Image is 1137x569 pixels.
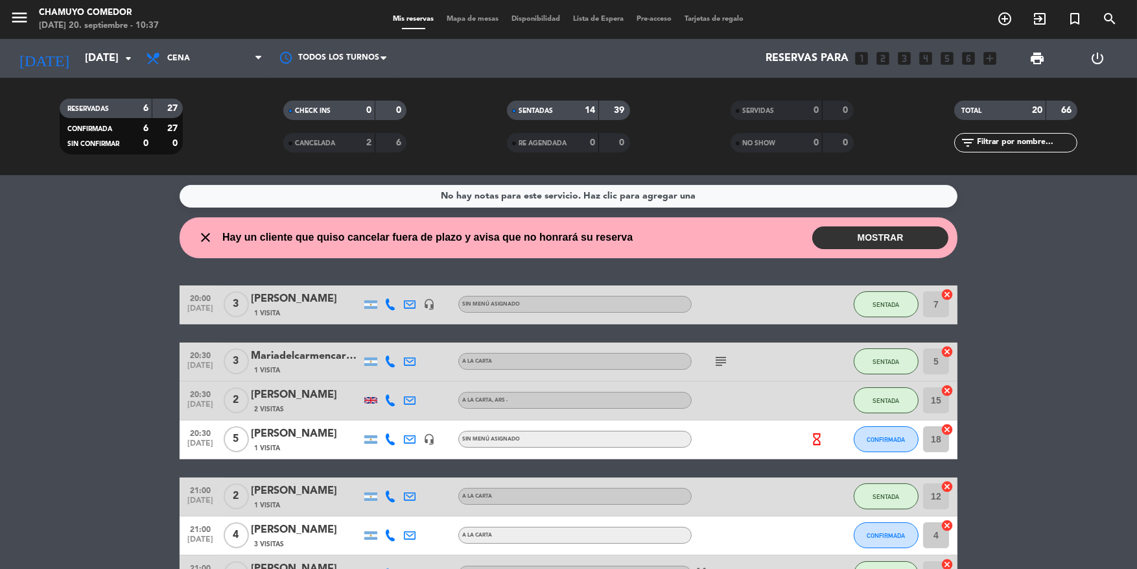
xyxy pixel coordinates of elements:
[254,308,280,319] span: 1 Visita
[396,138,404,147] strong: 6
[713,354,729,369] i: subject
[184,290,217,305] span: 20:00
[462,533,492,538] span: A LA CARTA
[1032,11,1048,27] i: exit_to_app
[742,140,775,147] span: NO SHOW
[251,387,361,404] div: [PERSON_NAME]
[184,482,217,497] span: 21:00
[843,106,850,115] strong: 0
[585,106,595,115] strong: 14
[184,386,217,401] span: 20:30
[1068,39,1128,78] div: LOG OUT
[295,140,335,147] span: CANCELADA
[224,291,249,317] span: 3
[423,433,435,445] i: headset_mic
[10,44,78,73] i: [DATE]
[614,106,627,115] strong: 39
[184,521,217,536] span: 21:00
[251,426,361,442] div: [PERSON_NAME]
[462,359,492,364] span: A LA CARTA
[814,106,819,115] strong: 0
[184,535,217,550] span: [DATE]
[67,126,112,132] span: CONFIRMADA
[184,361,217,376] span: [DATE]
[172,139,180,148] strong: 0
[506,16,567,23] span: Disponibilidad
[251,291,361,308] div: [PERSON_NAME]
[462,398,508,403] span: A LA CARTA
[961,135,976,151] i: filter_list
[184,439,217,454] span: [DATE]
[39,6,159,19] div: Chamuyo Comedor
[254,404,284,415] span: 2 Visitas
[184,304,217,319] span: [DATE]
[224,426,249,452] span: 5
[853,50,870,67] i: looks_one
[1029,51,1045,66] span: print
[567,16,631,23] span: Lista de Espera
[867,436,906,443] span: CONFIRMADA
[941,423,954,436] i: cancel
[873,397,900,404] span: SENTADA
[1032,106,1042,115] strong: 20
[143,104,148,113] strong: 6
[742,108,774,114] span: SERVIDAS
[941,288,954,301] i: cancel
[679,16,751,23] span: Tarjetas de regalo
[997,11,1013,27] i: add_circle_outline
[766,53,849,65] span: Reservas para
[366,138,371,147] strong: 2
[67,141,119,147] span: SIN CONFIRMAR
[254,365,280,376] span: 1 Visita
[874,50,891,67] i: looks_two
[67,106,109,112] span: RESERVADAS
[1090,51,1105,66] i: power_settings_new
[224,522,249,548] span: 4
[441,16,506,23] span: Mapa de mesas
[224,348,249,374] span: 3
[631,16,679,23] span: Pre-acceso
[843,138,850,147] strong: 0
[590,138,595,147] strong: 0
[167,124,180,133] strong: 27
[896,50,913,67] i: looks_3
[251,348,361,365] div: Mariadelcarmencardone
[366,106,371,115] strong: 0
[1061,106,1074,115] strong: 66
[873,301,900,308] span: SENTADA
[492,398,508,403] span: , ARS -
[619,138,627,147] strong: 0
[167,104,180,113] strong: 27
[251,483,361,500] div: [PERSON_NAME]
[941,345,954,358] i: cancel
[254,539,284,550] span: 3 Visitas
[854,387,919,413] button: SENTADA
[810,432,825,446] i: hourglass_empty
[10,8,29,32] button: menu
[441,189,696,204] div: No hay notas para este servicio. Haz clic para agregar una
[814,138,819,147] strong: 0
[941,384,954,397] i: cancel
[917,50,934,67] i: looks_4
[873,358,900,365] span: SENTADA
[224,387,249,413] span: 2
[854,291,919,317] button: SENTADA
[295,108,331,114] span: CHECK INS
[198,230,213,245] i: close
[812,226,948,249] button: MOSTRAR
[867,532,906,539] span: CONFIRMADA
[519,140,567,147] span: RE AGENDADA
[143,139,148,148] strong: 0
[873,493,900,500] span: SENTADA
[981,50,998,67] i: add_box
[854,522,919,548] button: CONFIRMADA
[184,496,217,511] span: [DATE]
[184,347,217,362] span: 20:30
[462,494,492,499] span: A LA CARTA
[854,483,919,509] button: SENTADA
[184,400,217,415] span: [DATE]
[962,108,982,114] span: TOTAL
[396,106,404,115] strong: 0
[519,108,553,114] span: SENTADAS
[222,229,633,246] span: Hay un cliente que quiso cancelar fuera de plazo y avisa que no honrará su reserva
